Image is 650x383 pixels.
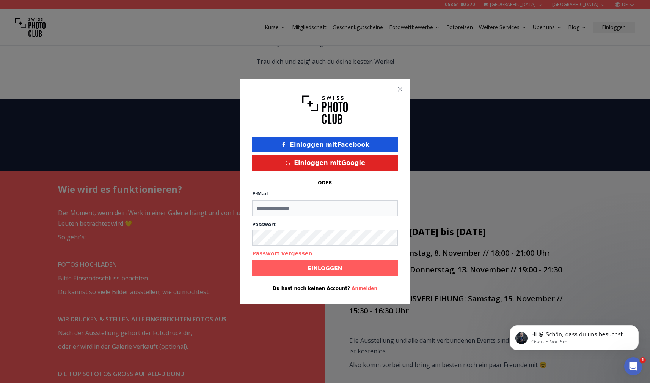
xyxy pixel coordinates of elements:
[352,285,377,291] button: Anmelden
[252,222,398,228] label: Passwort
[252,250,312,257] button: Passwort vergessen
[252,260,398,276] button: Einloggen
[498,309,650,362] iframe: Intercom notifications Nachricht
[640,357,646,363] span: 1
[252,285,398,291] p: Du hast noch keinen Account?
[318,180,332,186] p: oder
[302,92,348,128] img: Swiss photo club
[308,264,342,272] b: Einloggen
[252,137,398,152] button: Einloggen mitFacebook
[252,155,398,171] button: Einloggen mitGoogle
[624,357,642,375] iframe: Intercom live chat
[252,191,268,196] label: E-Mail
